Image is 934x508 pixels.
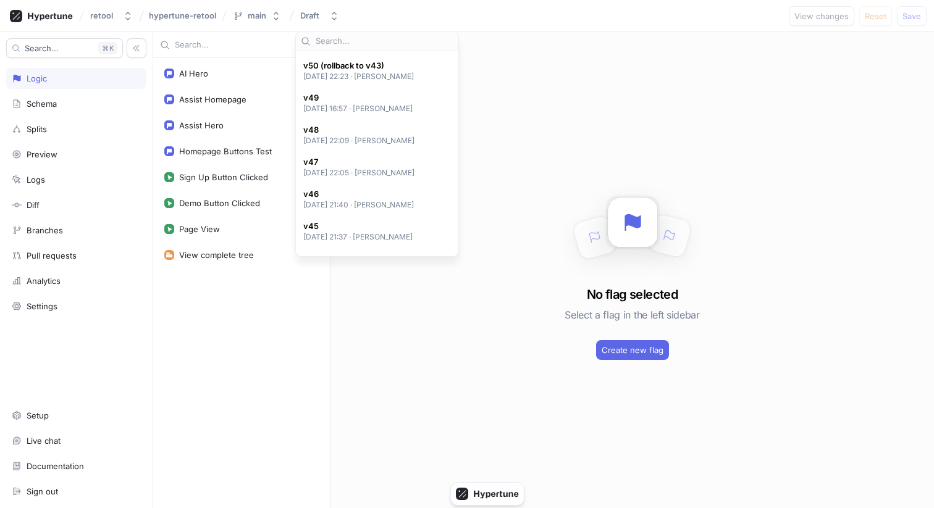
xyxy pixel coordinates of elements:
[303,93,413,103] span: v49
[179,172,268,182] div: Sign Up Button Clicked
[25,44,59,52] span: Search...
[303,199,414,210] p: [DATE] 21:40 ‧ [PERSON_NAME]
[27,301,57,311] div: Settings
[303,253,414,264] span: v44
[902,12,921,20] span: Save
[865,12,886,20] span: Reset
[596,340,669,360] button: Create new flag
[303,231,413,242] p: [DATE] 21:37 ‧ [PERSON_NAME]
[303,71,414,81] p: [DATE] 22:23 ‧ [PERSON_NAME]
[98,42,117,54] div: K
[303,221,413,231] span: v45
[179,69,208,78] div: AI Hero
[303,60,414,71] span: v50 (rollback to v43)
[27,124,47,134] div: Splits
[90,10,113,21] div: retool
[565,304,699,326] h5: Select a flag in the left sidebar
[27,225,63,235] div: Branches
[6,456,146,477] a: Documentation
[6,38,123,58] button: Search...K
[295,6,344,26] button: Draft
[27,410,49,420] div: Setup
[587,285,678,304] h3: No flag selected
[149,11,216,20] span: hypertune-retool
[859,6,892,26] button: Reset
[303,125,415,135] span: v48
[897,6,927,26] button: Save
[27,99,57,109] div: Schema
[27,436,61,446] div: Live chat
[248,10,266,21] div: main
[179,250,254,260] div: View complete tree
[179,198,260,208] div: Demo Button Clicked
[303,167,415,178] p: [DATE] 22:05 ‧ [PERSON_NAME]
[303,157,415,167] span: v47
[179,94,246,104] div: Assist Homepage
[27,200,40,210] div: Diff
[602,346,663,354] span: Create new flag
[303,103,413,114] p: [DATE] 16:57 ‧ [PERSON_NAME]
[794,12,849,20] span: View changes
[27,73,47,83] div: Logic
[27,149,57,159] div: Preview
[789,6,854,26] button: View changes
[27,251,77,260] div: Pull requests
[27,175,45,185] div: Logs
[85,6,138,26] button: retool
[179,146,272,156] div: Homepage Buttons Test
[179,224,220,234] div: Page View
[316,35,453,48] input: Search...
[27,486,58,496] div: Sign out
[27,461,84,471] div: Documentation
[300,10,319,21] div: Draft
[303,189,414,199] span: v46
[303,135,415,146] p: [DATE] 22:09 ‧ [PERSON_NAME]
[175,39,300,51] input: Search...
[27,276,61,286] div: Analytics
[179,120,224,130] div: Assist Hero
[228,6,286,26] button: main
